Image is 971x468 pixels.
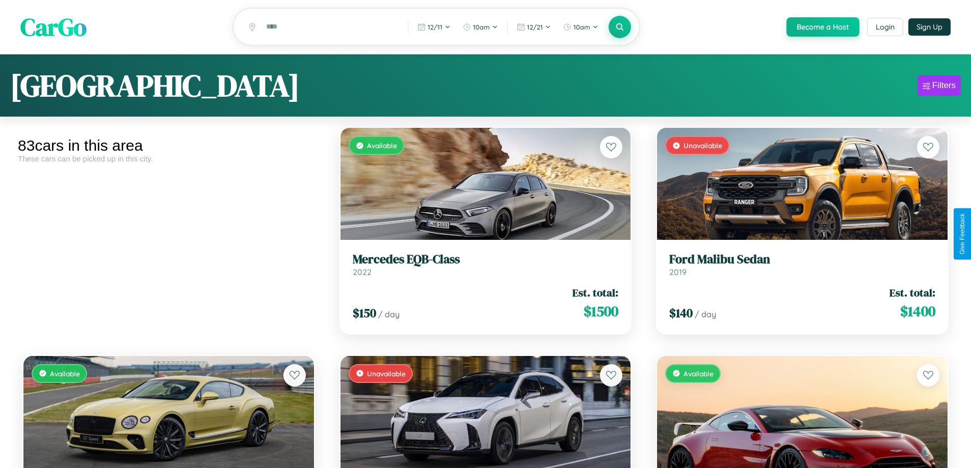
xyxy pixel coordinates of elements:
[473,23,490,31] span: 10am
[669,267,687,277] span: 2019
[572,285,618,300] span: Est. total:
[353,252,619,277] a: Mercedes EQB-Class2022
[573,23,590,31] span: 10am
[458,19,503,35] button: 10am
[584,301,618,321] span: $ 1500
[367,141,397,150] span: Available
[669,305,693,321] span: $ 140
[558,19,603,35] button: 10am
[512,19,556,35] button: 12/21
[18,154,320,163] div: These cars can be picked up in this city.
[10,65,300,106] h1: [GEOGRAPHIC_DATA]
[669,252,935,267] h3: Ford Malibu Sedan
[684,369,714,378] span: Available
[353,267,372,277] span: 2022
[353,252,619,267] h3: Mercedes EQB-Class
[932,80,956,91] div: Filters
[908,18,951,36] button: Sign Up
[527,23,543,31] span: 12 / 21
[18,137,320,154] div: 83 cars in this area
[889,285,935,300] span: Est. total:
[20,10,87,44] span: CarGo
[786,17,859,37] button: Become a Host
[367,369,406,378] span: Unavailable
[669,252,935,277] a: Ford Malibu Sedan2019
[412,19,456,35] button: 12/11
[867,18,903,36] button: Login
[959,213,966,255] div: Give Feedback
[428,23,442,31] span: 12 / 11
[900,301,935,321] span: $ 1400
[917,75,961,96] button: Filters
[684,141,722,150] span: Unavailable
[378,309,400,319] span: / day
[695,309,716,319] span: / day
[353,305,376,321] span: $ 150
[50,369,80,378] span: Available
